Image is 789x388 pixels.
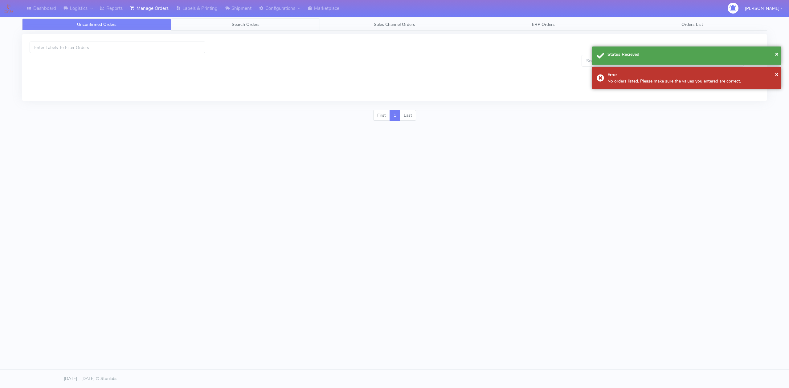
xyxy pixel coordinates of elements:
input: Search [582,55,744,66]
ul: Tabs [22,18,767,30]
div: Status Recieved [607,51,777,58]
span: Sales Channel Orders [374,22,415,27]
button: [PERSON_NAME] [740,2,787,15]
button: Close [775,70,779,79]
div: No orders listed. Please make sure the values you entered are correct. [607,78,777,84]
span: Orders List [681,22,703,27]
span: Search Orders [232,22,260,27]
span: Unconfirmed Orders [77,22,117,27]
div: Error [607,71,777,78]
span: × [775,70,779,78]
input: Enter Labels To Filter Orders [30,42,205,53]
span: × [775,50,779,58]
a: 1 [390,110,400,121]
span: ERP Orders [532,22,555,27]
button: Close [775,49,779,59]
